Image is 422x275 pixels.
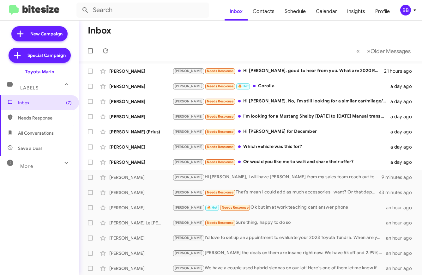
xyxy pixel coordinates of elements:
div: [PERSON_NAME] [109,83,172,89]
span: Needs Response [222,205,249,210]
a: New Campaign [11,26,68,41]
span: [PERSON_NAME] [175,114,203,119]
div: [PERSON_NAME] (Prius) [109,129,172,135]
span: [PERSON_NAME] [175,175,203,179]
button: BB [395,5,415,15]
span: [PERSON_NAME] [175,84,203,88]
input: Search [76,3,209,18]
div: 21 hours ago [384,68,417,74]
span: [PERSON_NAME] [175,130,203,134]
div: Hi [PERSON_NAME], I will have [PERSON_NAME] from my sales team reach out to you. [172,174,382,181]
a: Insights [342,2,370,21]
div: [PERSON_NAME] [109,250,172,256]
span: [PERSON_NAME] [175,205,203,210]
div: [PERSON_NAME] [109,189,172,196]
div: [PERSON_NAME] the deals on them are insane right now. We have 5k off and 2.99% financing. Is ther... [172,249,386,257]
a: Calendar [311,2,342,21]
div: [PERSON_NAME] Le [PERSON_NAME] [109,220,172,226]
div: I'd love to set up an appointment to evaluate your 2023 Toyota Tundra. When are you available to ... [172,234,386,241]
span: 🔥 Hot [207,205,218,210]
div: We have a couple used hybrid siennas on our lot! Here's one of them let me know if you'd like to ... [172,265,386,272]
span: [PERSON_NAME] [175,251,203,255]
div: [PERSON_NAME] [109,205,172,211]
div: a day ago [390,129,417,135]
div: [PERSON_NAME] [109,174,172,180]
span: 🔥 Hot [238,84,249,88]
nav: Page navigation example [353,45,414,58]
div: Hi [PERSON_NAME] for December [172,128,390,135]
div: Which vehicle was this for? [172,143,390,150]
div: Hi [PERSON_NAME]. No, I'm still looking for a similar car/milage/price to the one i test drove. I... [172,98,390,105]
span: Labels [20,85,39,91]
span: Older Messages [371,48,411,55]
span: Needs Response [207,130,234,134]
span: Needs Response [207,160,234,164]
div: an hour ago [386,250,417,256]
span: New Campaign [30,31,63,37]
span: [PERSON_NAME] [175,190,203,194]
div: 43 minutes ago [379,189,417,196]
div: Hi [PERSON_NAME], good to hear from you. What are 2020 RAV4's like my model going for these days ... [172,67,384,75]
span: [PERSON_NAME] [175,69,203,73]
span: All Conversations [18,130,54,136]
div: an hour ago [386,220,417,226]
span: [PERSON_NAME] [175,160,203,164]
span: Save a Deal [18,145,42,151]
div: an hour ago [386,205,417,211]
div: BB [400,5,411,15]
div: That's mean I could add as much accessories I want? Or that depends of the model? Sorry for so ma... [172,189,379,196]
div: a day ago [390,144,417,150]
div: an hour ago [386,235,417,241]
span: Needs Response [207,190,234,194]
span: Needs Response [207,221,234,225]
a: Contacts [248,2,280,21]
div: Corolla [172,82,390,90]
span: Needs Response [18,115,72,121]
span: [PERSON_NAME] [175,221,203,225]
div: [PERSON_NAME] [109,68,172,74]
div: I'm looking for a Mustang Shelby [DATE] to [DATE] Manual transmission if you find one, let me know [172,113,390,120]
span: » [367,47,371,55]
div: [PERSON_NAME] [109,98,172,105]
a: Profile [370,2,395,21]
div: [PERSON_NAME] [109,159,172,165]
button: Previous [353,45,364,58]
span: [PERSON_NAME] [175,99,203,103]
span: Inbox [18,100,72,106]
span: « [356,47,360,55]
div: a day ago [390,113,417,120]
div: 9 minutes ago [382,174,417,180]
div: an hour ago [386,265,417,272]
div: [PERSON_NAME] [109,235,172,241]
button: Next [363,45,414,58]
div: a day ago [390,98,417,105]
span: Needs Response [207,145,234,149]
div: [PERSON_NAME] [109,113,172,120]
div: Or would you like me to wait and share their offer? [172,158,390,166]
a: Special Campaign [9,48,71,63]
span: [PERSON_NAME] [175,266,203,270]
div: Toyota Marin [25,69,54,75]
span: (7) [66,100,72,106]
div: a day ago [390,83,417,89]
div: Ok but im at work teaching cant answer phone [172,204,386,211]
span: [PERSON_NAME] [175,236,203,240]
span: Needs Response [207,114,234,119]
h1: Inbox [88,26,111,36]
a: Schedule [280,2,311,21]
span: Special Campaign [27,52,66,58]
a: Inbox [225,2,248,21]
div: a day ago [390,159,417,165]
span: [PERSON_NAME] [175,145,203,149]
span: Needs Response [207,84,234,88]
span: Needs Response [207,69,234,73]
span: Needs Response [207,99,234,103]
div: [PERSON_NAME] [109,265,172,272]
span: More [20,163,33,169]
